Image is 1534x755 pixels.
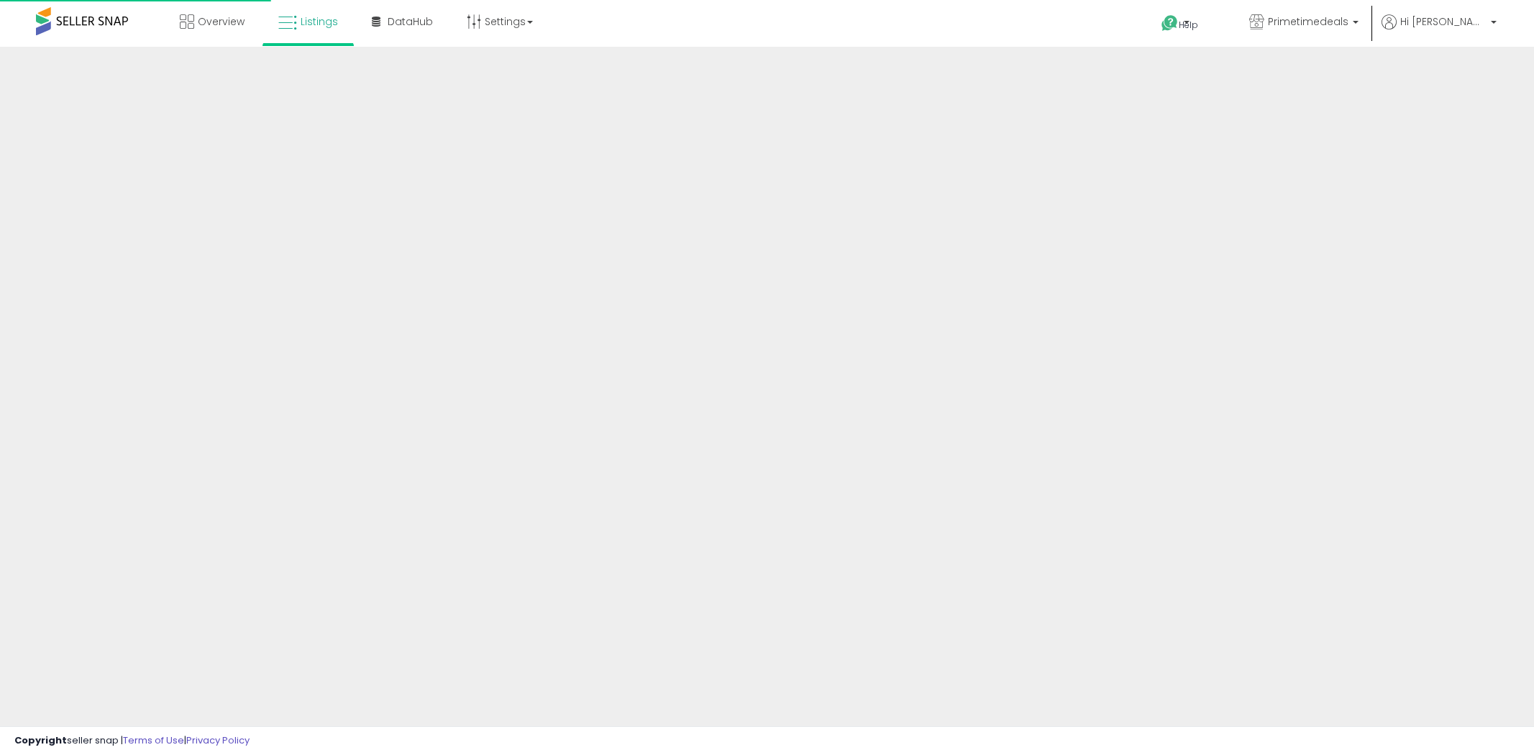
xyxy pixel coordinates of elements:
[301,14,338,29] span: Listings
[1179,19,1198,31] span: Help
[1382,14,1497,47] a: Hi [PERSON_NAME]
[1268,14,1348,29] span: Primetimedeals
[198,14,245,29] span: Overview
[1150,4,1226,47] a: Help
[1400,14,1487,29] span: Hi [PERSON_NAME]
[1161,14,1179,32] i: Get Help
[388,14,433,29] span: DataHub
